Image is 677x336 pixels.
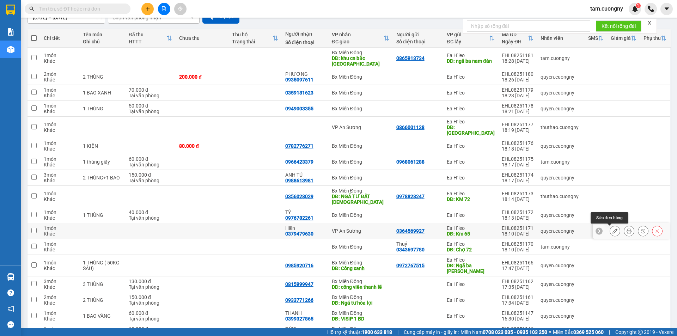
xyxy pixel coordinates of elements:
[541,228,581,234] div: quyen.cuongny
[327,328,392,336] span: Hỗ trợ kỹ thuật:
[129,316,172,322] div: Tại văn phòng
[443,29,498,48] th: Toggle SortBy
[447,74,495,80] div: Ea H`leo
[44,162,76,167] div: Khác
[660,3,673,15] button: caret-down
[83,159,121,165] div: 1 thùng giấy
[44,225,76,231] div: 1 món
[332,326,389,332] div: Bx Miền Đông
[396,241,440,247] div: Thuỷ
[228,29,281,48] th: Toggle SortBy
[44,241,76,247] div: 1 món
[6,5,15,15] img: logo-vxr
[332,90,389,96] div: Bx Miền Đông
[502,127,533,133] div: 18:19 [DATE]
[83,297,121,303] div: 2 THÙNG
[502,71,533,77] div: EHL08251180
[502,209,533,215] div: EHL08251172
[141,3,154,15] button: plus
[502,191,533,196] div: EHL08251173
[591,212,628,224] div: Sửa đơn hàng
[44,231,76,237] div: Khác
[332,265,389,271] div: DĐ: Cổng xanh
[129,178,172,183] div: Tại văn phòng
[362,329,392,335] strong: 1900 633 818
[502,294,533,300] div: EHL08251161
[332,228,389,234] div: VP An Sương
[332,194,389,205] div: DĐ: NGÃ TƯ ĐẤT THÁNH
[447,53,495,58] div: Ea H`leo
[447,281,495,287] div: Ea H`leo
[502,172,533,178] div: EHL08251174
[611,35,631,41] div: Giảm giá
[541,124,581,130] div: thuthao.cuongny
[285,71,325,77] div: PHƯƠNG
[7,321,14,328] span: message
[129,209,172,215] div: 40.000 đ
[664,6,670,12] span: caret-down
[502,140,533,146] div: EHL08251176
[467,20,590,32] input: Nhập số tổng đài
[647,20,652,25] span: close
[332,294,389,300] div: Bx Miền Đông
[607,29,640,48] th: Toggle SortBy
[541,175,581,181] div: quyen.cuongny
[637,3,639,8] span: 1
[44,127,76,133] div: Khác
[502,58,533,64] div: 18:28 [DATE]
[7,289,14,296] span: question-circle
[129,300,172,306] div: Tại văn phòng
[332,188,389,194] div: Bx Miền Đông
[179,35,225,41] div: Chưa thu
[332,284,389,290] div: DĐ: công viên thanh lễ
[44,265,76,271] div: Khác
[232,39,272,44] div: Trạng thái
[285,326,325,332] div: ĐỨC
[553,328,604,336] span: Miền Bắc
[502,284,533,290] div: 17:35 [DATE]
[447,241,495,247] div: Ea H`leo
[541,143,581,149] div: quyen.cuongny
[447,297,495,303] div: Ea H`leo
[285,39,325,45] div: Số điện thoại
[498,29,537,48] th: Toggle SortBy
[44,109,76,114] div: Khác
[502,310,533,316] div: EHL08251147
[83,175,121,181] div: 2 THÙNG+1 BAO
[232,32,272,37] div: Thu hộ
[644,35,661,41] div: Phụ thu
[332,310,389,316] div: Bx Miền Đông
[44,172,76,178] div: 3 món
[332,39,384,44] div: ĐC giao
[502,300,533,306] div: 17:34 [DATE]
[447,263,495,274] div: DĐ: Ngã ba chu đăng
[332,244,389,250] div: Bx Miền Đông
[447,313,495,319] div: Ea H`leo
[83,74,121,80] div: 2 THÙNG
[502,316,533,322] div: 16:30 [DATE]
[44,156,76,162] div: 1 món
[447,32,489,37] div: VP gửi
[502,146,533,152] div: 18:18 [DATE]
[541,244,581,250] div: tam.cuongny
[541,74,581,80] div: quyen.cuongny
[129,284,172,290] div: Tại văn phòng
[44,260,76,265] div: 1 món
[44,191,76,196] div: 1 món
[332,260,389,265] div: Bx Miền Đông
[596,20,641,32] button: Kết nối tổng đài
[129,109,172,114] div: Tại văn phòng
[404,328,459,336] span: Cung cấp máy in - giấy in:
[7,46,14,53] img: warehouse-icon
[502,162,533,167] div: 18:17 [DATE]
[285,77,313,83] div: 0935097611
[502,156,533,162] div: EHL08251175
[396,194,425,199] div: 0978828247
[129,294,172,300] div: 150.000 đ
[285,90,313,96] div: 0359181623
[83,212,121,218] div: 1 THÙNG
[461,328,547,336] span: Miền Nam
[541,90,581,96] div: quyen.cuongny
[7,273,14,281] img: warehouse-icon
[83,313,121,319] div: 1 BAO VÀNG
